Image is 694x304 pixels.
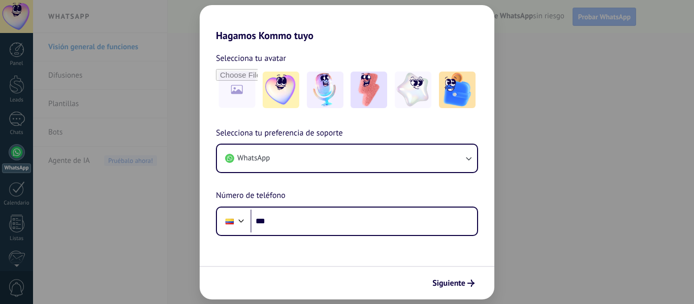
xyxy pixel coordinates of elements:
h2: Hagamos Kommo tuyo [200,5,494,42]
span: WhatsApp [237,153,270,163]
span: Siguiente [432,280,465,287]
img: -4.jpeg [395,72,431,108]
button: Siguiente [428,275,479,292]
img: -1.jpeg [263,72,299,108]
span: Selecciona tu avatar [216,52,286,65]
img: -2.jpeg [307,72,343,108]
div: Colombia: + 57 [220,211,239,232]
img: -3.jpeg [351,72,387,108]
button: WhatsApp [217,145,477,172]
img: -5.jpeg [439,72,476,108]
span: Selecciona tu preferencia de soporte [216,127,343,140]
span: Número de teléfono [216,189,286,202]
